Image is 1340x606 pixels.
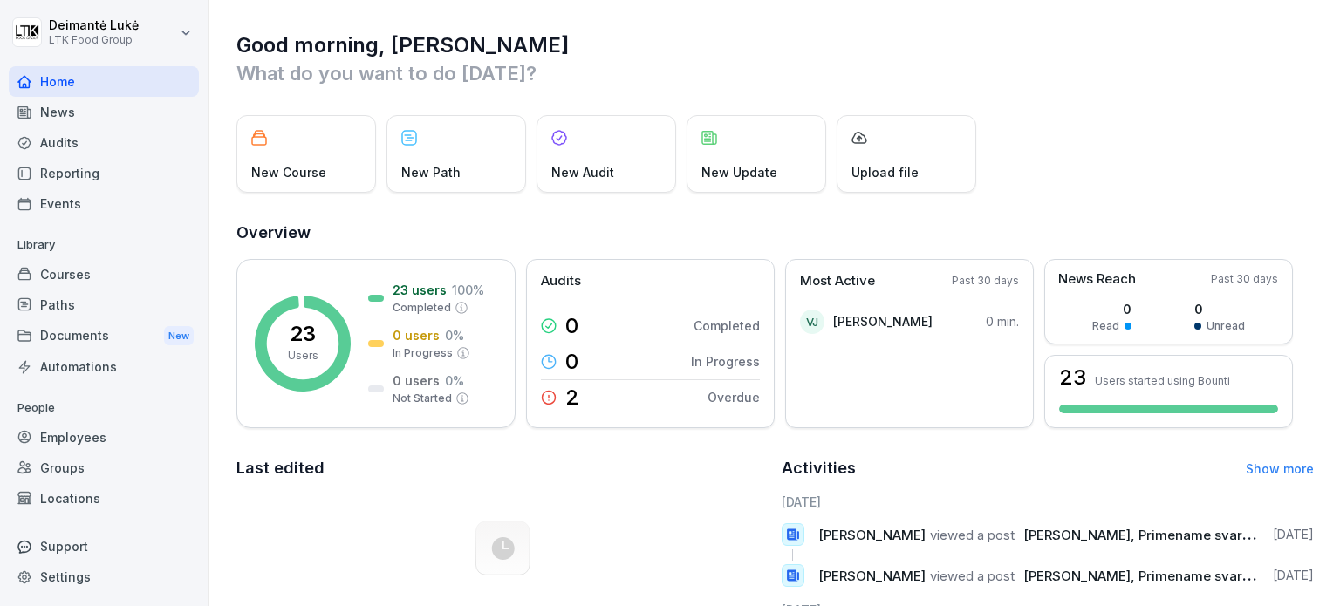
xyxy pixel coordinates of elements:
[9,483,199,514] a: Locations
[851,163,919,181] p: Upload file
[401,163,461,181] p: New Path
[833,312,933,330] p: [PERSON_NAME]
[1211,271,1278,287] p: Past 30 days
[9,259,199,289] a: Courses
[9,320,199,352] div: Documents
[565,351,578,372] p: 0
[164,326,194,346] div: New
[288,348,318,364] p: Users
[9,289,199,320] a: Paths
[565,316,578,337] p: 0
[236,456,769,480] h2: Last edited
[1246,461,1314,476] a: Show more
[930,568,1015,584] span: viewed a post
[1207,318,1245,334] p: Unread
[9,531,199,562] div: Support
[694,317,760,335] p: Completed
[1194,300,1245,318] p: 0
[445,371,464,390] p: 0 %
[818,568,926,584] span: [PERSON_NAME]
[9,562,199,592] a: Settings
[800,310,824,334] div: VJ
[1058,269,1136,289] p: News Reach
[236,31,1314,59] h1: Good morning, [PERSON_NAME]
[9,422,199,453] a: Employees
[9,66,199,97] a: Home
[290,323,316,344] p: 23
[782,493,1315,511] h6: [DATE]
[393,391,452,406] p: Not Started
[9,394,199,422] p: People
[930,527,1015,543] span: viewed a post
[9,127,199,158] a: Audits
[236,59,1314,87] p: What do you want to do [DATE]?
[9,231,199,259] p: Library
[701,163,777,181] p: New Update
[9,320,199,352] a: DocumentsNew
[452,281,484,299] p: 100 %
[445,326,464,344] p: 0 %
[782,456,856,480] h2: Activities
[1092,300,1131,318] p: 0
[9,97,199,127] a: News
[1273,526,1314,543] p: [DATE]
[393,326,440,344] p: 0 users
[393,300,451,316] p: Completed
[251,163,326,181] p: New Course
[393,345,453,361] p: In Progress
[49,18,139,33] p: Deimantė Lukė
[818,527,926,543] span: [PERSON_NAME]
[551,163,614,181] p: New Audit
[708,388,760,406] p: Overdue
[691,352,760,371] p: In Progress
[952,273,1019,289] p: Past 30 days
[9,351,199,382] a: Automations
[986,312,1019,330] p: 0 min.
[1059,367,1086,388] h3: 23
[236,221,1314,245] h2: Overview
[9,188,199,219] a: Events
[565,387,579,408] p: 2
[393,371,440,390] p: 0 users
[800,271,875,291] p: Most Active
[9,158,199,188] a: Reporting
[49,34,139,46] p: LTK Food Group
[1092,318,1119,334] p: Read
[541,271,581,291] p: Audits
[1273,567,1314,584] p: [DATE]
[1095,374,1230,387] p: Users started using Bounti
[393,281,447,299] p: 23 users
[9,453,199,483] a: Groups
